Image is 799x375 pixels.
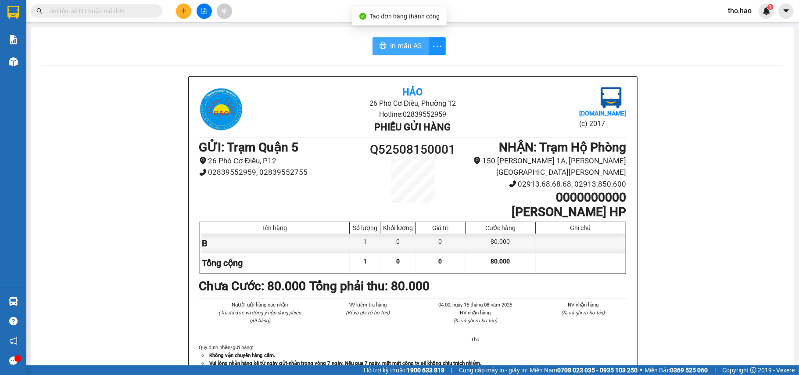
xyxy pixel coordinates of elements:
button: more [428,37,446,55]
div: 80.000 [466,234,535,253]
span: Miền Nam [530,365,638,375]
li: NV nhận hàng [540,301,627,309]
div: Cước hàng [468,224,533,231]
span: environment [473,157,481,164]
div: Khối lượng [383,224,413,231]
span: | [714,365,716,375]
span: In mẫu A5 [390,40,422,51]
div: Số lượng [352,224,378,231]
strong: Vui lòng nhận hàng kể từ ngày gửi-nhận trong vòng 7 ngày. Nếu qua 7 ngày, mất mát công ty sẽ khôn... [210,360,482,366]
div: Tên hàng [202,224,348,231]
b: GỬI : Trạm Quận 5 [199,140,299,155]
span: more [429,41,445,52]
b: Chưa Cước : 80.000 [199,279,306,293]
button: caret-down [778,4,794,19]
span: check-circle [359,13,366,20]
strong: 1900 633 818 [407,367,444,374]
span: Tổng cộng [202,258,243,268]
span: Hỗ trợ kỹ thuật: [364,365,444,375]
button: file-add [197,4,212,19]
span: aim [221,8,227,14]
li: NV kiểm tra hàng [324,301,411,309]
span: Miền Bắc [645,365,708,375]
li: 26 Phó Cơ Điều, P12 [199,155,359,167]
span: 0 [439,258,442,265]
span: 1 [769,4,772,10]
span: copyright [750,367,756,373]
span: 1 [363,258,367,265]
span: ⚪️ [640,368,642,372]
span: message [9,357,18,365]
button: printerIn mẫu A5 [373,37,429,55]
li: Hotline: 02839552959 [270,109,555,120]
span: | [451,365,452,375]
span: Tạo đơn hàng thành công [370,13,440,20]
li: 02839552959, 02839552755 [199,166,359,178]
i: (Tôi đã đọc và đồng ý nộp dung phiếu gửi hàng) [219,310,301,324]
li: 150 [PERSON_NAME] 1A, [PERSON_NAME][GEOGRAPHIC_DATA][PERSON_NAME] [466,155,626,178]
b: Hảo [402,87,423,97]
i: (Kí và ghi rõ họ tên) [453,317,497,324]
h1: 0000000000 [466,190,626,205]
img: logo.jpg [199,87,243,131]
h1: [PERSON_NAME] HP [466,205,626,220]
span: notification [9,337,18,345]
img: warehouse-icon [9,297,18,306]
b: Tổng phải thu: 80.000 [310,279,430,293]
div: Ghi chú [538,224,623,231]
li: 04:00, ngày 15 tháng 08 năm 2025 [432,301,519,309]
div: Giá trị [418,224,463,231]
span: question-circle [9,317,18,325]
img: icon-new-feature [763,7,770,15]
img: warehouse-icon [9,57,18,66]
li: 02913.68.68.68, 02913.850.600 [466,178,626,190]
span: caret-down [782,7,790,15]
li: (c) 2017 [579,118,626,129]
i: (Kí và ghi rõ họ tên) [346,310,390,316]
div: 0 [380,234,416,253]
div: 1 [350,234,380,253]
button: aim [217,4,232,19]
span: plus [181,8,187,14]
li: Thọ [432,335,519,343]
span: file-add [201,8,207,14]
span: 0 [396,258,400,265]
span: phone [509,180,516,187]
strong: Không vận chuyển hàng cấm. [210,352,276,358]
h1: Q52508150001 [359,140,466,159]
span: Cung cấp máy in - giấy in: [459,365,527,375]
li: Người gửi hàng xác nhận [217,301,304,309]
span: tho.hao [721,5,759,16]
li: 26 Phó Cơ Điều, Phường 12 [270,98,555,109]
span: printer [380,42,387,50]
span: search [36,8,43,14]
img: logo.jpg [601,87,622,108]
div: B [200,234,350,253]
span: environment [199,157,207,164]
button: plus [176,4,191,19]
img: solution-icon [9,35,18,44]
div: 0 [416,234,466,253]
li: NV nhận hàng [432,309,519,317]
b: NHẬN : Trạm Hộ Phòng [499,140,627,155]
input: Tìm tên, số ĐT hoặc mã đơn [48,6,152,16]
span: 80.000 [491,258,510,265]
img: logo-vxr [7,6,19,19]
sup: 1 [767,4,774,10]
b: [DOMAIN_NAME] [579,110,626,117]
b: Phiếu gửi hàng [374,122,451,133]
strong: 0369 525 060 [670,367,708,374]
i: (Kí và ghi rõ họ tên) [561,310,605,316]
strong: 0708 023 035 - 0935 103 250 [557,367,638,374]
span: phone [199,169,207,176]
